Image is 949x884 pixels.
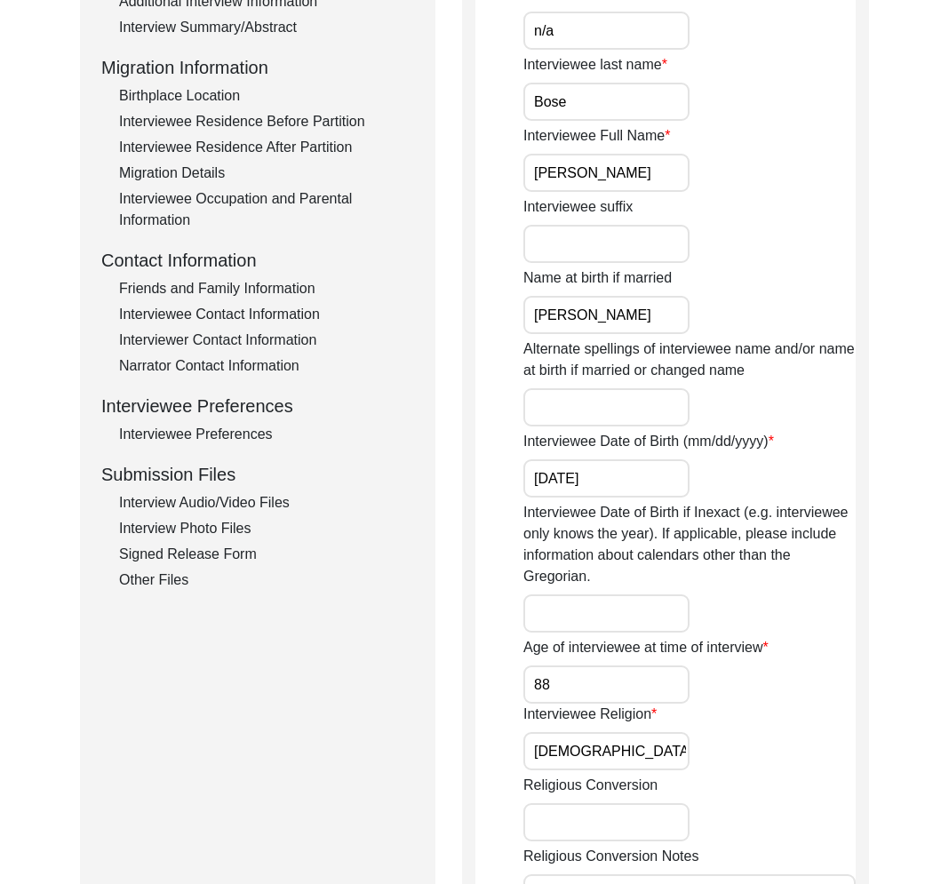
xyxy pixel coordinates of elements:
[119,85,414,107] div: Birthplace Location
[523,502,856,587] label: Interviewee Date of Birth if Inexact (e.g. interviewee only knows the year). If applicable, pleas...
[119,330,414,351] div: Interviewer Contact Information
[523,775,658,796] label: Religious Conversion
[119,518,414,539] div: Interview Photo Files
[523,704,657,725] label: Interviewee Religion
[101,393,414,419] div: Interviewee Preferences
[523,431,774,452] label: Interviewee Date of Birth (mm/dd/yyyy)
[119,111,414,132] div: Interviewee Residence Before Partition
[119,544,414,565] div: Signed Release Form
[119,17,414,38] div: Interview Summary/Abstract
[523,267,672,289] label: Name at birth if married
[119,188,414,231] div: Interviewee Occupation and Parental Information
[119,424,414,445] div: Interviewee Preferences
[523,54,667,76] label: Interviewee last name
[523,637,769,658] label: Age of interviewee at time of interview
[523,125,670,147] label: Interviewee Full Name
[101,461,414,488] div: Submission Files
[523,196,633,218] label: Interviewee suffix
[119,278,414,299] div: Friends and Family Information
[119,355,414,377] div: Narrator Contact Information
[523,846,698,867] label: Religious Conversion Notes
[101,54,414,81] div: Migration Information
[119,492,414,514] div: Interview Audio/Video Files
[119,569,414,591] div: Other Files
[119,304,414,325] div: Interviewee Contact Information
[101,247,414,274] div: Contact Information
[119,163,414,184] div: Migration Details
[523,338,856,381] label: Alternate spellings of interviewee name and/or name at birth if married or changed name
[119,137,414,158] div: Interviewee Residence After Partition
